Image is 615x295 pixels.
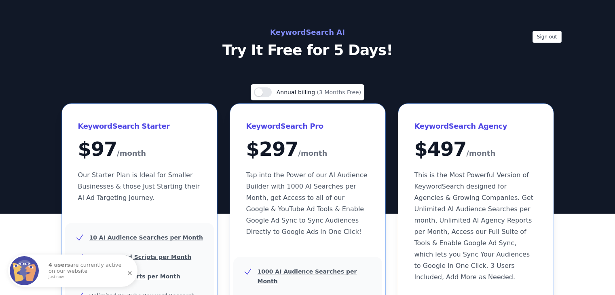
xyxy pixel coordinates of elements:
span: Our Starter Plan is Ideal for Smaller Businesses & those Just Starting their AI Ad Targeting Jour... [78,171,200,202]
span: /month [298,147,327,160]
div: $ 97 [78,139,201,160]
button: Sign out [533,31,562,43]
p: are currently active on our website [49,262,129,279]
span: Annual billing [277,89,317,96]
u: 5 YouTube Ad Scripts per Month [89,254,192,260]
span: This is the Most Powerful Version of KeywordSearch designed for Agencies & Growing Companies. Get... [414,171,533,281]
div: $ 497 [414,139,537,160]
span: (3 Months Free) [317,89,361,96]
h2: KeywordSearch AI [127,26,489,39]
span: /month [466,147,495,160]
p: Try It Free for 5 Days! [127,42,489,58]
h3: KeywordSearch Pro [246,120,369,133]
span: Tap into the Power of our AI Audience Builder with 1000 AI Searches per Month, get Access to all ... [246,171,368,236]
strong: 4 users [49,262,70,268]
div: $ 297 [246,139,369,160]
small: just now [49,275,127,279]
span: /month [117,147,146,160]
u: 10 AI Audience Searches per Month [89,234,203,241]
h3: KeywordSearch Agency [414,120,537,133]
img: Fomo [10,256,39,285]
h3: KeywordSearch Starter [78,120,201,133]
u: 1000 AI Audience Searches per Month [258,268,357,284]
